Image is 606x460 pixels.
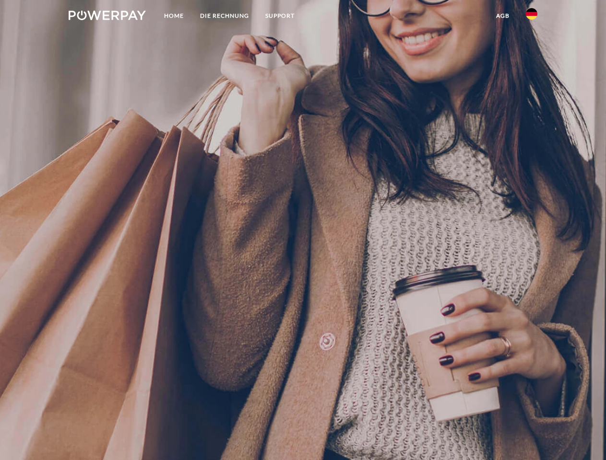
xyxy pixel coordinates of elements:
[69,11,146,20] img: logo-powerpay-white.svg
[488,7,518,24] a: agb
[192,7,257,24] a: DIE RECHNUNG
[156,7,192,24] a: Home
[526,8,537,20] img: de
[257,7,303,24] a: SUPPORT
